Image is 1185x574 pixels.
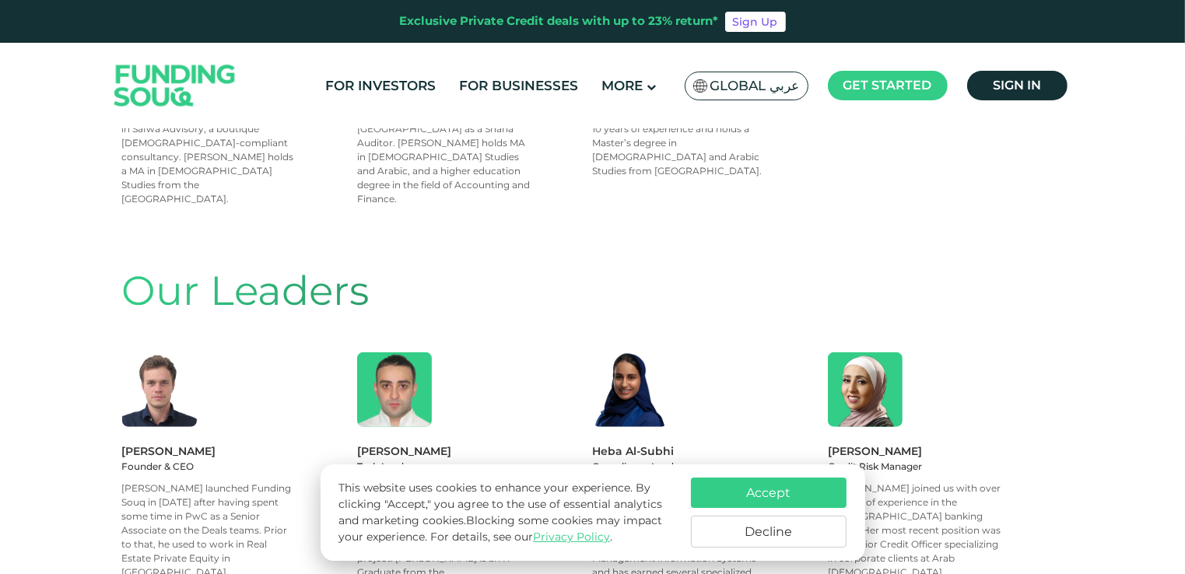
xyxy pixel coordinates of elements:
[400,12,719,30] div: Exclusive Private Credit deals with up to 23% return*
[725,12,786,32] a: Sign Up
[122,266,370,315] span: Our Leaders
[593,352,668,427] img: Member Image
[843,78,932,93] span: Get started
[593,80,770,178] p: [PERSON_NAME] works at Alhamd Shariah Advisory Services as a Director of Operations. He has over ...
[321,73,440,99] a: For Investors
[122,460,358,474] div: Founder & CEO
[357,443,593,460] div: [PERSON_NAME]
[99,47,251,125] img: Logo
[455,73,582,99] a: For Businesses
[357,460,593,474] div: Tech Lead
[122,80,299,206] p: Usama is a member of the Sharia Board of Bank Alfalah in [GEOGRAPHIC_DATA] and a Partner in Safwa...
[357,80,534,206] p: [PERSON_NAME] is an Associate in [DEMOGRAPHIC_DATA] Advisory. He previously worked at [GEOGRAPHIC...
[533,530,610,544] a: Privacy Policy
[828,443,1064,460] div: [PERSON_NAME]
[601,78,643,93] span: More
[993,78,1041,93] span: Sign in
[967,71,1068,100] a: Sign in
[593,443,829,460] div: Heba Al-Subhi
[828,352,903,427] img: Member Image
[122,443,358,460] div: [PERSON_NAME]
[593,460,829,474] div: Compliance Lead
[430,530,612,544] span: For details, see our .
[693,79,707,93] img: SA Flag
[338,480,675,545] p: This website uses cookies to enhance your experience. By clicking "Accept," you agree to the use ...
[122,352,197,427] img: Member Image
[357,352,432,427] img: Member Image
[710,77,800,95] span: Global عربي
[691,478,847,508] button: Accept
[338,513,662,544] span: Blocking some cookies may impact your experience.
[828,460,1064,474] div: Credit Risk Manager
[691,516,847,548] button: Decline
